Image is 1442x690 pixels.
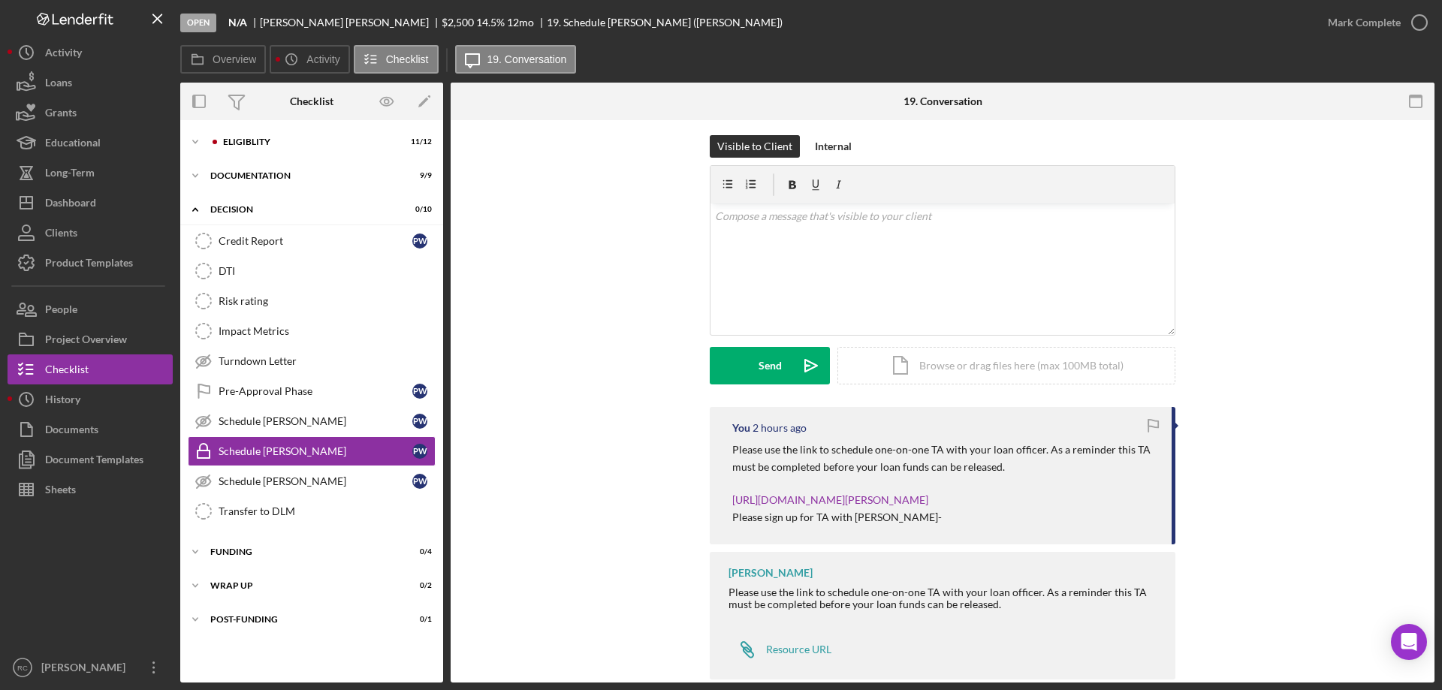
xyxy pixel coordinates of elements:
div: Checklist [45,354,89,388]
div: 0 / 10 [405,205,432,214]
a: Turndown Letter [188,346,436,376]
time: 2025-10-15 12:29 [753,422,807,434]
div: 9 / 9 [405,171,432,180]
a: [URL][DOMAIN_NAME][PERSON_NAME] [732,493,928,506]
div: Pre-Approval Phase [219,385,412,397]
div: History [45,384,80,418]
div: P W [412,234,427,249]
div: Clients [45,218,77,252]
div: 19. Schedule [PERSON_NAME] ([PERSON_NAME]) [547,17,783,29]
p: Please sign up for TA with [PERSON_NAME]- [732,509,1157,526]
div: Educational [45,128,101,161]
div: Send [759,347,782,384]
div: Please use the link to schedule one-on-one TA with your loan officer. As a reminder this TA must ... [729,586,1160,610]
b: N/A [228,17,247,29]
div: 0 / 2 [405,581,432,590]
div: Risk rating [219,295,435,307]
div: Open Intercom Messenger [1391,624,1427,660]
div: Schedule [PERSON_NAME] [219,415,412,427]
div: Wrap up [210,581,394,590]
button: Documents [8,414,173,444]
button: 19. Conversation [455,45,577,74]
button: Checklist [354,45,439,74]
span: Please use the link to schedule one-on-one TA with your loan officer. As a reminder this TA must ... [732,443,1153,472]
div: Internal [815,135,852,158]
div: 11 / 12 [405,137,432,146]
button: Loans [8,68,173,98]
a: DTI [188,256,436,286]
div: P W [412,384,427,399]
button: Long-Term [8,158,173,188]
a: Schedule [PERSON_NAME]PW [188,406,436,436]
a: Transfer to DLM [188,496,436,526]
div: 0 / 4 [405,547,432,556]
a: Credit ReportPW [188,226,436,256]
div: Impact Metrics [219,325,435,337]
div: Product Templates [45,248,133,282]
button: Checklist [8,354,173,384]
div: People [45,294,77,328]
div: 19. Conversation [904,95,982,107]
div: Decision [210,205,394,214]
div: DTI [219,265,435,277]
div: Resource URL [766,643,831,655]
button: Visible to Client [710,135,800,158]
button: Clients [8,218,173,248]
button: Activity [270,45,349,74]
div: 12 mo [507,17,534,29]
div: Visible to Client [717,135,792,158]
button: Grants [8,98,173,128]
a: Impact Metrics [188,316,436,346]
div: [PERSON_NAME] [PERSON_NAME] [260,17,442,29]
div: Checklist [290,95,333,107]
button: Educational [8,128,173,158]
a: Risk rating [188,286,436,316]
button: Dashboard [8,188,173,218]
div: Loans [45,68,72,101]
div: Documents [45,414,98,448]
div: Credit Report [219,235,412,247]
div: Documentation [210,171,394,180]
a: Product Templates [8,248,173,278]
button: Overview [180,45,266,74]
div: Long-Term [45,158,95,191]
div: Schedule [PERSON_NAME] [219,475,412,487]
button: History [8,384,173,414]
div: P W [412,414,427,429]
div: P W [412,474,427,489]
button: Internal [807,135,859,158]
button: People [8,294,173,324]
label: Activity [306,53,339,65]
a: Schedule [PERSON_NAME]PW [188,466,436,496]
div: Transfer to DLM [219,505,435,517]
div: Project Overview [45,324,127,358]
button: Send [710,347,830,384]
div: P W [412,444,427,459]
button: Project Overview [8,324,173,354]
div: [PERSON_NAME] [38,652,135,686]
a: Pre-Approval PhasePW [188,376,436,406]
button: RC[PERSON_NAME] [8,652,173,682]
label: Overview [213,53,256,65]
div: Dashboard [45,188,96,221]
a: Resource URL [729,634,831,664]
button: Document Templates [8,444,173,475]
a: Sheets [8,475,173,505]
div: Post-Funding [210,615,394,624]
button: Activity [8,38,173,68]
div: Sheets [45,475,76,508]
button: Mark Complete [1313,8,1434,38]
div: Open [180,14,216,32]
div: Activity [45,38,82,71]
